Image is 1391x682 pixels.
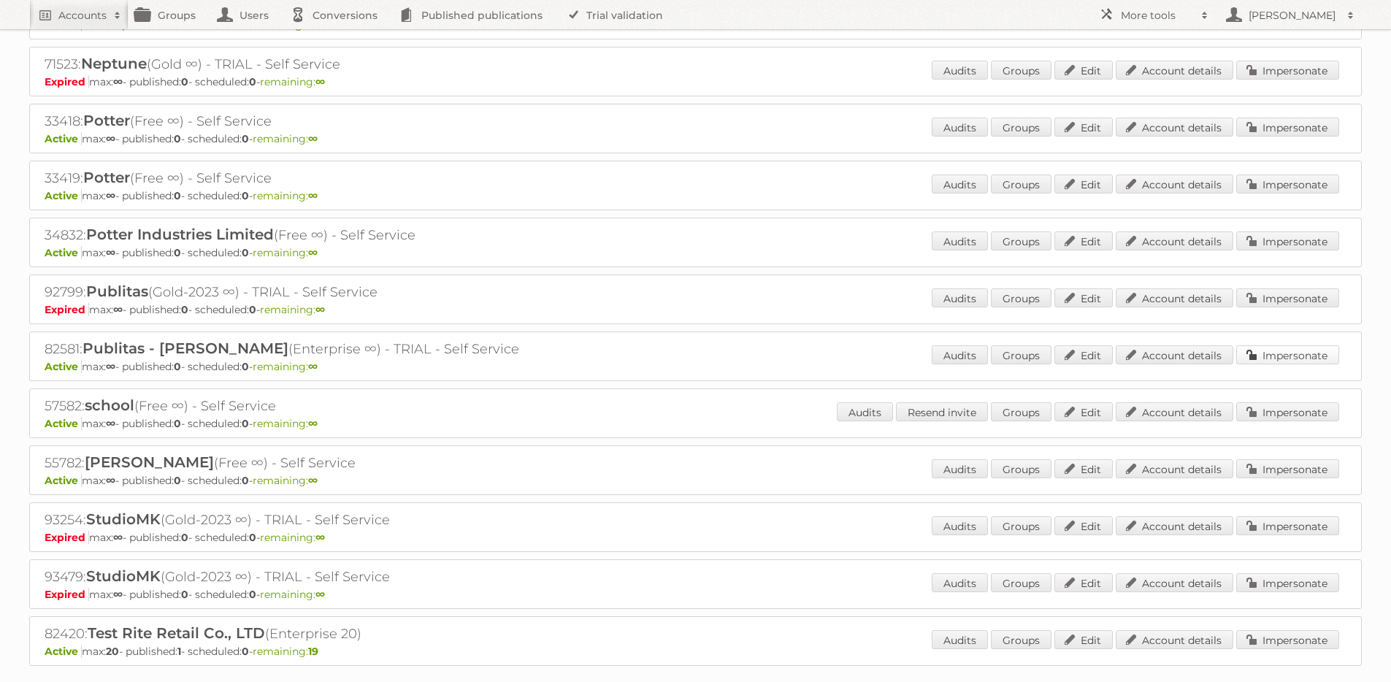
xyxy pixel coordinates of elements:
[106,246,115,259] strong: ∞
[1236,231,1339,250] a: Impersonate
[991,402,1051,421] a: Groups
[1121,8,1194,23] h2: More tools
[86,226,274,243] span: Potter Industries Limited
[242,189,249,202] strong: 0
[932,630,988,649] a: Audits
[83,340,288,357] span: Publitas - [PERSON_NAME]
[1236,288,1339,307] a: Impersonate
[174,246,181,259] strong: 0
[45,283,556,302] h2: 92799: (Gold-2023 ∞) - TRIAL - Self Service
[45,531,1346,544] p: max: - published: - scheduled: -
[991,630,1051,649] a: Groups
[932,573,988,592] a: Audits
[1236,175,1339,194] a: Impersonate
[932,345,988,364] a: Audits
[1236,402,1339,421] a: Impersonate
[932,175,988,194] a: Audits
[106,474,115,487] strong: ∞
[45,189,82,202] span: Active
[932,231,988,250] a: Audits
[1054,459,1113,478] a: Edit
[45,588,89,601] span: Expired
[260,588,325,601] span: remaining:
[1236,516,1339,535] a: Impersonate
[1054,516,1113,535] a: Edit
[260,303,325,316] span: remaining:
[1054,630,1113,649] a: Edit
[315,531,325,544] strong: ∞
[308,246,318,259] strong: ∞
[1236,573,1339,592] a: Impersonate
[249,75,256,88] strong: 0
[1054,345,1113,364] a: Edit
[242,645,249,658] strong: 0
[45,510,556,529] h2: 93254: (Gold-2023 ∞) - TRIAL - Self Service
[932,118,988,137] a: Audits
[315,303,325,316] strong: ∞
[260,75,325,88] span: remaining:
[45,474,82,487] span: Active
[1116,630,1233,649] a: Account details
[58,8,107,23] h2: Accounts
[45,246,1346,259] p: max: - published: - scheduled: -
[106,417,115,430] strong: ∞
[83,112,130,129] span: Potter
[45,75,89,88] span: Expired
[45,360,82,373] span: Active
[181,588,188,601] strong: 0
[45,645,82,658] span: Active
[260,531,325,544] span: remaining:
[85,396,134,414] span: school
[837,402,893,421] a: Audits
[249,588,256,601] strong: 0
[45,340,556,359] h2: 82581: (Enterprise ∞) - TRIAL - Self Service
[1116,516,1233,535] a: Account details
[113,75,123,88] strong: ∞
[1116,345,1233,364] a: Account details
[1236,61,1339,80] a: Impersonate
[1054,175,1113,194] a: Edit
[1116,61,1233,80] a: Account details
[1116,118,1233,137] a: Account details
[242,360,249,373] strong: 0
[45,132,82,145] span: Active
[45,303,89,316] span: Expired
[45,55,556,74] h2: 71523: (Gold ∞) - TRIAL - Self Service
[86,283,148,300] span: Publitas
[174,360,181,373] strong: 0
[113,303,123,316] strong: ∞
[242,132,249,145] strong: 0
[1116,231,1233,250] a: Account details
[253,189,318,202] span: remaining:
[1116,288,1233,307] a: Account details
[1054,288,1113,307] a: Edit
[174,189,181,202] strong: 0
[45,417,82,430] span: Active
[1054,402,1113,421] a: Edit
[991,459,1051,478] a: Groups
[991,61,1051,80] a: Groups
[991,345,1051,364] a: Groups
[249,303,256,316] strong: 0
[1116,573,1233,592] a: Account details
[45,417,1346,430] p: max: - published: - scheduled: -
[932,516,988,535] a: Audits
[253,360,318,373] span: remaining:
[45,189,1346,202] p: max: - published: - scheduled: -
[315,75,325,88] strong: ∞
[45,474,1346,487] p: max: - published: - scheduled: -
[174,417,181,430] strong: 0
[991,516,1051,535] a: Groups
[106,645,119,658] strong: 20
[253,474,318,487] span: remaining:
[106,189,115,202] strong: ∞
[174,474,181,487] strong: 0
[45,75,1346,88] p: max: - published: - scheduled: -
[181,531,188,544] strong: 0
[253,417,318,430] span: remaining:
[308,474,318,487] strong: ∞
[991,118,1051,137] a: Groups
[991,288,1051,307] a: Groups
[45,588,1346,601] p: max: - published: - scheduled: -
[932,61,988,80] a: Audits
